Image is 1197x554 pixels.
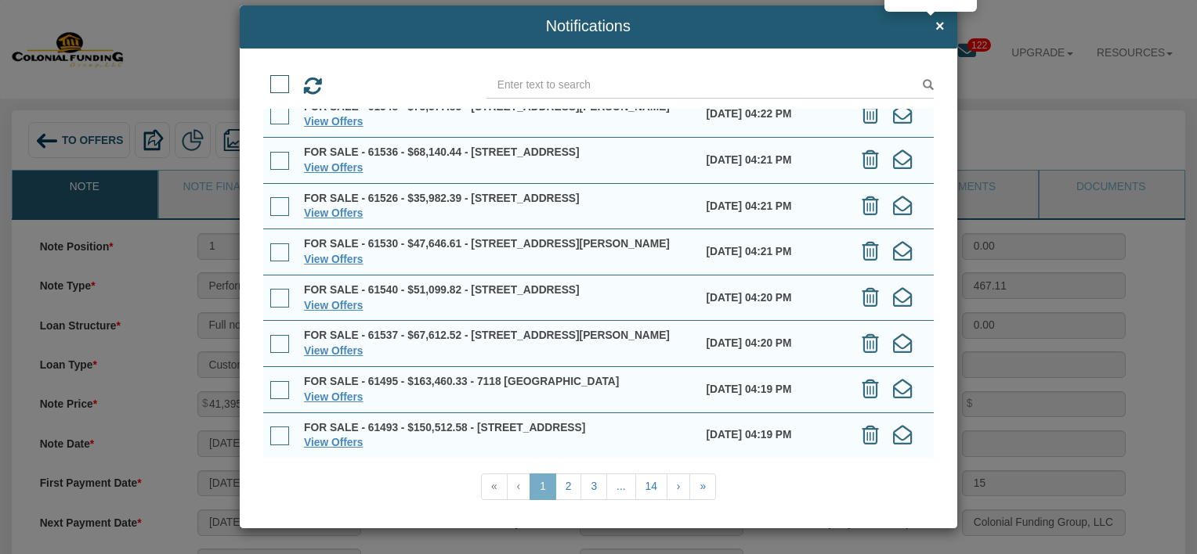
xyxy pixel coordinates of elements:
div: FOR SALE - 61537 - $67,612.52 - [STREET_ADDRESS][PERSON_NAME] [304,328,692,344]
a: View Offers [304,207,363,219]
div: FOR SALE - 61536 - $68,140.44 - [STREET_ADDRESS] [304,145,692,160]
td: [DATE] 04:21 PM [699,137,846,182]
td: [DATE] 04:19 PM [699,412,846,458]
td: [DATE] 04:19 PM [699,366,846,412]
a: › [667,473,691,500]
a: ... [606,473,635,500]
a: 14 [635,473,667,500]
a: 3 [580,473,607,500]
span: × [935,18,945,35]
div: FOR SALE - 61530 - $47,646.61 - [STREET_ADDRESS][PERSON_NAME] [304,236,692,252]
div: FOR SALE - 61540 - $51,099.82 - [STREET_ADDRESS] [304,282,692,298]
a: « [481,473,508,500]
a: View Offers [304,162,363,174]
a: 1 [530,473,556,500]
div: FOR SALE - 61495 - $163,460.33 - 7118 [GEOGRAPHIC_DATA] [304,374,692,390]
span: Notifications [252,18,924,35]
a: ‹ [507,473,531,500]
td: [DATE] 04:22 PM [699,92,846,137]
td: [DATE] 04:20 PM [699,321,846,366]
input: Enter text to search [486,73,933,99]
a: View Offers [304,345,363,357]
a: » [689,473,716,500]
a: 2 [555,473,582,500]
a: View Offers [304,300,363,311]
div: FOR SALE - 61526 - $35,982.39 - [STREET_ADDRESS] [304,191,692,207]
td: [DATE] 04:20 PM [699,275,846,320]
a: View Offers [304,391,363,403]
a: View Offers [304,254,363,265]
td: [DATE] 04:21 PM [699,183,846,228]
td: [DATE] 04:21 PM [699,229,846,275]
div: FOR SALE - 61493 - $150,512.58 - [STREET_ADDRESS] [304,420,692,436]
a: View Offers [304,437,363,448]
a: View Offers [304,116,363,128]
